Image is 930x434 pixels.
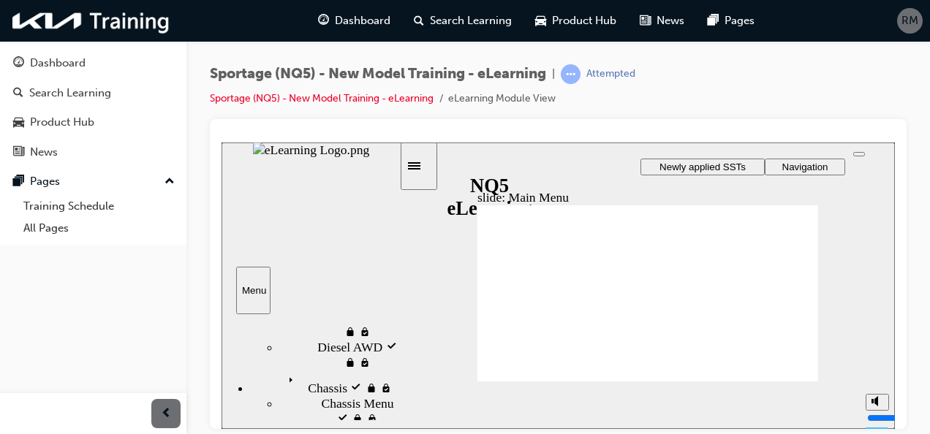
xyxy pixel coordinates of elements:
[543,16,624,33] button: Navigation
[58,254,178,284] div: Chassis Menu
[6,47,181,168] button: DashboardSearch LearningProduct HubNews
[116,269,130,283] span: visited
[644,251,668,268] button: volume
[13,146,24,159] span: news-icon
[552,12,616,29] span: Product Hub
[535,12,546,30] span: car-icon
[165,172,175,191] span: up-icon
[6,80,181,107] a: Search Learning
[130,269,145,283] span: locked
[58,167,178,197] div: Petrol 2WD
[419,16,543,33] button: Newly applied SSTs
[708,12,719,30] span: pages-icon
[632,9,643,14] button: top_links
[552,66,555,83] span: |
[657,12,684,29] span: News
[430,12,512,29] span: Search Learning
[13,87,23,100] span: search-icon
[897,8,923,34] button: RM
[6,139,181,166] a: News
[438,19,524,30] span: Newly applied SSTs
[13,175,24,189] span: pages-icon
[402,6,523,36] a: search-iconSearch Learning
[586,67,635,81] div: Attempted
[30,173,60,190] div: Pages
[13,116,24,129] span: car-icon
[6,109,181,136] a: Product Hub
[30,144,58,161] div: News
[414,12,424,30] span: search-icon
[318,12,329,30] span: guage-icon
[561,19,607,30] span: Navigation
[15,124,49,172] button: Menu
[901,12,918,29] span: RM
[29,85,111,102] div: Search Learning
[335,12,390,29] span: Dashboard
[210,92,434,104] a: Sportage (NQ5) - New Model Training - eLearning
[628,6,696,36] a: news-iconNews
[640,12,651,30] span: news-icon
[6,168,181,195] button: Pages
[6,50,181,77] a: Dashboard
[7,6,175,36] img: kia-training
[646,270,740,281] input: volume
[210,66,546,83] span: Sportage (NQ5) - New Model Training - eLearning
[637,239,666,286] div: misc controls
[13,57,24,70] span: guage-icon
[306,6,402,36] a: guage-iconDashboard
[30,114,94,131] div: Product Hub
[523,6,628,36] a: car-iconProduct Hub
[58,197,178,228] div: Diesel AWD
[696,6,766,36] a: pages-iconPages
[561,64,581,84] span: learningRecordVerb_ATTEMPT-icon
[161,405,172,423] span: prev-icon
[29,228,178,254] div: Chassis
[20,142,43,153] div: Menu
[145,269,156,283] span: visited, locked
[18,195,181,218] a: Training Schedule
[18,217,181,240] a: All Pages
[448,91,556,107] li: eLearning Module View
[725,12,755,29] span: Pages
[30,55,86,72] div: Dashboard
